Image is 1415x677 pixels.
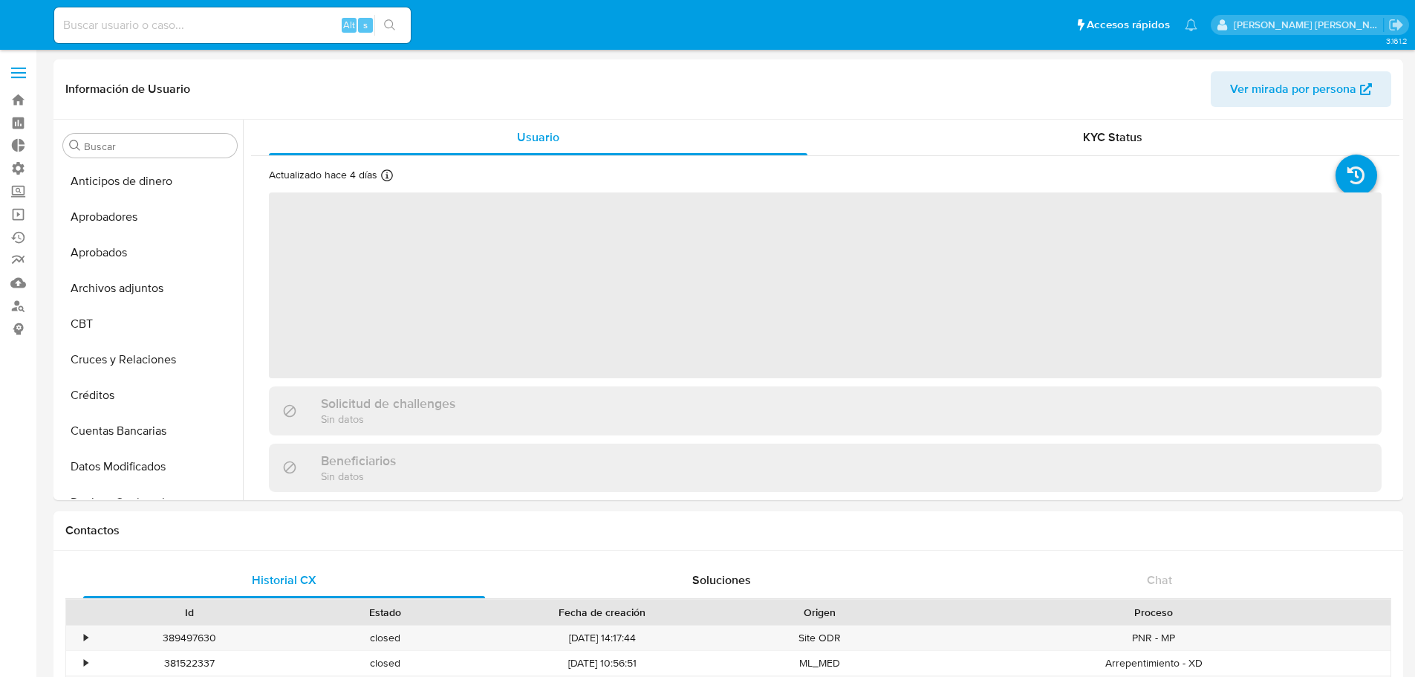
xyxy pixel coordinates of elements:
div: 389497630 [92,626,287,650]
span: Alt [343,18,355,32]
div: [DATE] 14:17:44 [483,626,722,650]
button: search-icon [374,15,405,36]
button: Buscar [69,140,81,152]
div: ML_MED [722,651,917,676]
div: Solicitud de challengesSin datos [269,386,1382,435]
div: [DATE] 10:56:51 [483,651,722,676]
div: • [84,631,88,645]
input: Buscar usuario o caso... [54,16,411,35]
span: KYC Status [1083,129,1142,146]
button: Anticipos de dinero [57,163,243,199]
button: Devices Geolocation [57,485,243,520]
p: Sin datos [321,469,396,483]
a: Notificaciones [1185,19,1197,31]
button: Cruces y Relaciones [57,342,243,378]
div: Estado [298,605,472,620]
span: Accesos rápidos [1087,17,1170,33]
button: Créditos [57,378,243,413]
h1: Contactos [65,523,1391,538]
button: Datos Modificados [57,449,243,485]
button: Archivos adjuntos [57,271,243,306]
span: Chat [1147,571,1172,589]
div: BeneficiariosSin datos [269,444,1382,492]
span: Usuario [517,129,559,146]
button: Cuentas Bancarias [57,413,243,449]
button: CBT [57,306,243,342]
span: Ver mirada por persona [1230,71,1356,107]
span: ‌ [269,192,1382,378]
p: Actualizado hace 4 días [269,168,377,182]
div: Origen [732,605,907,620]
div: Fecha de creación [493,605,712,620]
div: 381522337 [92,651,287,676]
div: Arrepentimiento - XD [917,651,1390,676]
button: Aprobadores [57,199,243,235]
p: camila.baquero@mercadolibre.com.co [1234,18,1384,32]
h3: Solicitud de challenges [321,395,455,412]
span: Historial CX [252,571,316,589]
div: closed [287,626,483,650]
p: Sin datos [321,412,455,426]
div: Id [103,605,277,620]
div: Proceso [928,605,1380,620]
span: Soluciones [692,571,751,589]
h1: Información de Usuario [65,82,190,97]
button: Aprobados [57,235,243,271]
div: Site ODR [722,626,917,650]
a: Salir [1388,17,1404,33]
button: Ver mirada por persona [1211,71,1391,107]
span: s [363,18,368,32]
h3: Beneficiarios [321,453,396,469]
div: closed [287,651,483,676]
div: • [84,656,88,670]
div: PNR - MP [917,626,1390,650]
input: Buscar [84,140,231,153]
